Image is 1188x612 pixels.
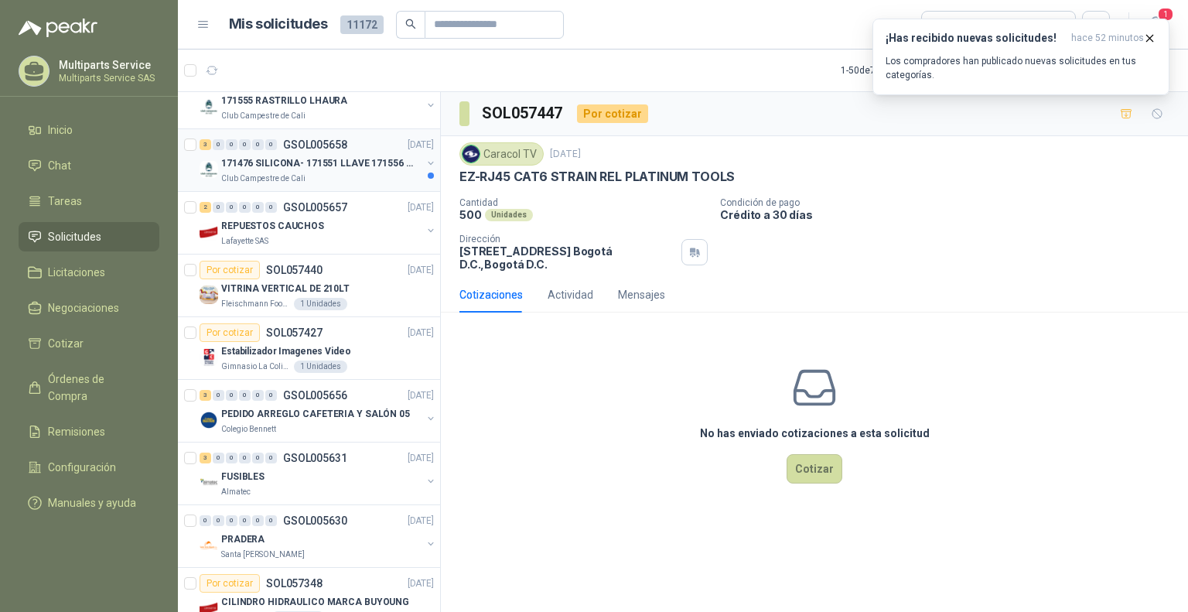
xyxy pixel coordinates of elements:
p: VITRINA VERTICAL DE 210LT [221,282,350,296]
p: PRADERA [221,532,265,547]
p: Multiparts Service SAS [59,74,155,83]
a: Cotizar [19,329,159,358]
span: Órdenes de Compra [48,371,145,405]
div: 0 [226,202,237,213]
div: Mensajes [618,286,665,303]
a: Negociaciones [19,293,159,323]
div: 0 [239,515,251,526]
div: 0 [252,202,264,213]
div: 0 [239,453,251,463]
div: 1 Unidades [294,361,347,373]
a: Tareas [19,186,159,216]
img: Company Logo [200,411,218,429]
a: Solicitudes [19,222,159,251]
p: Colegio Bennett [221,423,276,436]
span: Configuración [48,459,116,476]
span: Licitaciones [48,264,105,281]
div: Cotizaciones [459,286,523,303]
p: Multiparts Service [59,60,155,70]
span: Solicitudes [48,228,101,245]
span: 11172 [340,15,384,34]
span: Inicio [48,121,73,138]
div: Actividad [548,286,593,303]
p: PEDIDO ARREGLO CAFETERIA Y SALÓN 05 [221,407,410,422]
p: GSOL005657 [283,202,347,213]
h3: SOL057447 [482,101,565,125]
div: 0 [239,202,251,213]
div: 0 [265,515,277,526]
p: Cantidad [459,197,708,208]
div: Por cotizar [200,323,260,342]
div: 0 [226,453,237,463]
p: Gimnasio La Colina [221,361,291,373]
a: Por cotizarSOL057440[DATE] Company LogoVITRINA VERTICAL DE 210LTFleischmann Foods S.A.1 Unidades [178,255,440,317]
span: Chat [48,157,71,174]
div: 2 [200,202,211,213]
div: 0 [226,515,237,526]
div: 0 [239,139,251,150]
a: 3 0 0 0 0 0 GSOL005658[DATE] Company Logo171476 SILICONA- 171551 LLAVE 171556 CHAZOClub Campestre... [200,135,437,185]
span: Remisiones [48,423,105,440]
img: Company Logo [463,145,480,162]
a: Inicio [19,115,159,145]
div: 0 [252,453,264,463]
a: 0 0 0 0 0 0 GSOL005630[DATE] Company LogoPRADERASanta [PERSON_NAME] [200,511,437,561]
p: EZ-RJ45 CAT6 STRAIN REL PLATINUM TOOLS [459,169,735,185]
div: 0 [265,139,277,150]
div: Caracol TV [459,142,544,166]
span: Manuales y ayuda [48,494,136,511]
p: Crédito a 30 días [720,208,1182,221]
p: SOL057440 [266,265,323,275]
h1: Mis solicitudes [229,13,328,36]
a: 3 0 0 0 0 0 GSOL005656[DATE] Company LogoPEDIDO ARREGLO CAFETERIA Y SALÓN 05Colegio Bennett [200,386,437,436]
div: 0 [252,390,264,401]
p: 500 [459,208,482,221]
p: GSOL005656 [283,390,347,401]
p: GSOL005631 [283,453,347,463]
span: 1 [1157,7,1174,22]
p: [DATE] [408,576,434,591]
p: FUSIBLES [221,470,265,484]
div: Por cotizar [200,574,260,593]
p: REPUESTOS CAUCHOS [221,219,324,234]
p: [DATE] [408,388,434,403]
button: Cotizar [787,454,842,484]
button: 1 [1142,11,1169,39]
span: hace 52 minutos [1071,32,1144,45]
img: Company Logo [200,223,218,241]
img: Company Logo [200,348,218,367]
div: 0 [213,453,224,463]
img: Logo peakr [19,19,97,37]
p: [DATE] [408,514,434,528]
div: Por cotizar [577,104,648,123]
p: GSOL005658 [283,139,347,150]
p: [DATE] [408,451,434,466]
span: search [405,19,416,29]
p: SOL057348 [266,578,323,589]
img: Company Logo [200,285,218,304]
span: Tareas [48,193,82,210]
a: 3 0 0 0 0 0 GSOL005631[DATE] Company LogoFUSIBLESAlmatec [200,449,437,498]
p: [DATE] [408,200,434,215]
div: 0 [213,202,224,213]
a: 2 0 0 0 0 0 GSOL005657[DATE] Company LogoREPUESTOS CAUCHOSLafayette SAS [200,198,437,248]
div: 0 [213,390,224,401]
a: Licitaciones [19,258,159,287]
img: Company Logo [200,160,218,179]
span: Negociaciones [48,299,119,316]
p: CILINDRO HIDRAULICO MARCA BUYOUNG [221,595,409,610]
p: [DATE] [408,326,434,340]
div: 0 [213,515,224,526]
p: Dirección [459,234,675,244]
div: 3 [200,390,211,401]
div: 0 [226,139,237,150]
p: Condición de pago [720,197,1182,208]
a: Chat [19,151,159,180]
a: Órdenes de Compra [19,364,159,411]
p: Fleischmann Foods S.A. [221,298,291,310]
p: Almatec [221,486,251,498]
p: 171476 SILICONA- 171551 LLAVE 171556 CHAZO [221,156,414,171]
a: Remisiones [19,417,159,446]
a: Por cotizarSOL057427[DATE] Company LogoEstabilizador Imagenes VideoGimnasio La Colina1 Unidades [178,317,440,380]
div: 0 [226,390,237,401]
